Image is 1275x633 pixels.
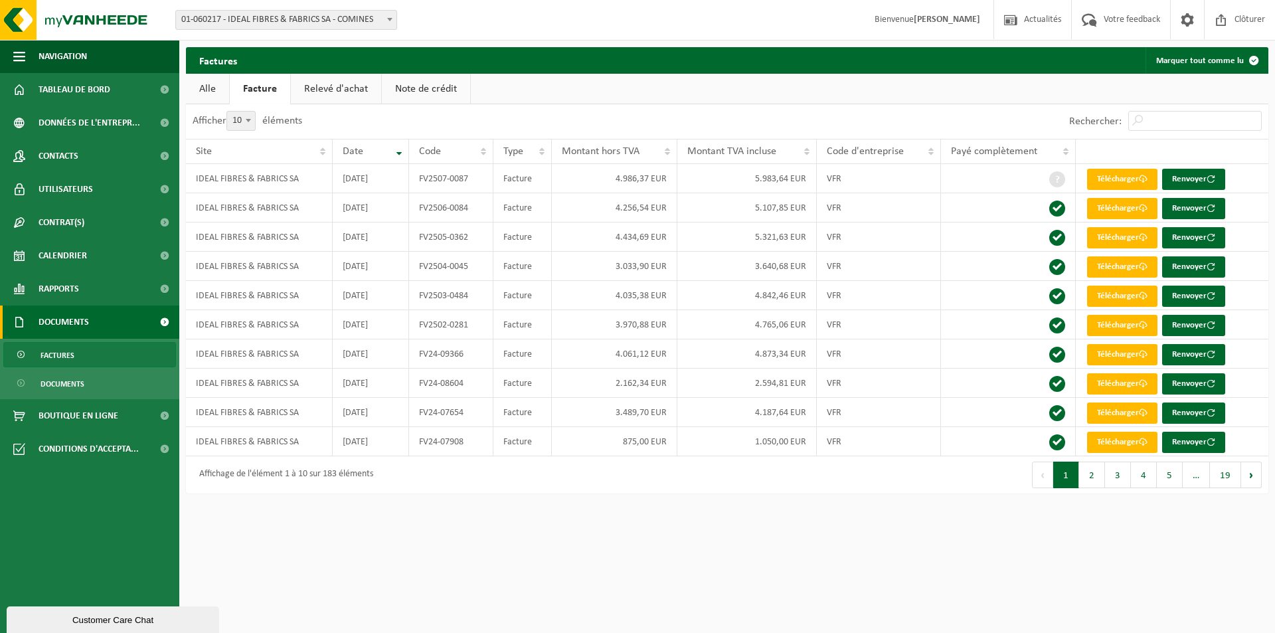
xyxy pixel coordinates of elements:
span: Code d'entreprise [827,146,904,157]
a: Documents [3,371,176,396]
td: [DATE] [333,252,409,281]
span: Calendrier [39,239,87,272]
td: 4.842,46 EUR [677,281,817,310]
td: FV2504-0045 [409,252,493,281]
td: 875,00 EUR [552,427,678,456]
td: VFR [817,398,941,427]
td: FV24-07654 [409,398,493,427]
td: VFR [817,193,941,223]
button: Renvoyer [1162,227,1225,248]
td: [DATE] [333,427,409,456]
td: Facture [493,223,552,252]
button: Renvoyer [1162,403,1225,424]
label: Rechercher: [1069,116,1122,127]
a: Télécharger [1087,227,1157,248]
button: Renvoyer [1162,315,1225,336]
a: Factures [3,342,176,367]
td: [DATE] [333,281,409,310]
a: Relevé d'achat [291,74,381,104]
span: Montant TVA incluse [687,146,776,157]
td: FV2506-0084 [409,193,493,223]
span: 01-060217 - IDEAL FIBRES & FABRICS SA - COMINES [176,11,396,29]
a: Télécharger [1087,344,1157,365]
td: [DATE] [333,339,409,369]
td: [DATE] [333,164,409,193]
button: Renvoyer [1162,344,1225,365]
td: 4.035,38 EUR [552,281,678,310]
span: Date [343,146,363,157]
a: Télécharger [1087,373,1157,395]
a: Télécharger [1087,286,1157,307]
button: 2 [1079,462,1105,488]
td: [DATE] [333,369,409,398]
button: 1 [1053,462,1079,488]
td: 4.434,69 EUR [552,223,678,252]
td: FV24-07908 [409,427,493,456]
span: Tableau de bord [39,73,110,106]
span: Contrat(s) [39,206,84,239]
td: 4.986,37 EUR [552,164,678,193]
td: Facture [493,193,552,223]
td: VFR [817,369,941,398]
span: 10 [227,112,255,130]
td: IDEAL FIBRES & FABRICS SA [186,252,333,281]
button: 4 [1131,462,1157,488]
td: FV2507-0087 [409,164,493,193]
span: Utilisateurs [39,173,93,206]
td: 4.873,34 EUR [677,339,817,369]
button: 5 [1157,462,1183,488]
button: 3 [1105,462,1131,488]
span: Payé complètement [951,146,1037,157]
td: VFR [817,223,941,252]
td: Facture [493,398,552,427]
a: Télécharger [1087,403,1157,424]
td: IDEAL FIBRES & FABRICS SA [186,223,333,252]
td: FV2502-0281 [409,310,493,339]
button: Renvoyer [1162,373,1225,395]
td: [DATE] [333,193,409,223]
a: Télécharger [1087,169,1157,190]
td: 4.765,06 EUR [677,310,817,339]
td: IDEAL FIBRES & FABRICS SA [186,339,333,369]
h2: Factures [186,47,250,73]
td: VFR [817,339,941,369]
a: Note de crédit [382,74,470,104]
td: 3.640,68 EUR [677,252,817,281]
span: Contacts [39,139,78,173]
span: Rapports [39,272,79,306]
div: Affichage de l'élément 1 à 10 sur 183 éléments [193,463,373,487]
span: Conditions d'accepta... [39,432,139,466]
td: Facture [493,427,552,456]
td: [DATE] [333,310,409,339]
span: 01-060217 - IDEAL FIBRES & FABRICS SA - COMINES [175,10,397,30]
td: Facture [493,339,552,369]
button: Marquer tout comme lu [1146,47,1267,74]
button: Next [1241,462,1262,488]
td: [DATE] [333,398,409,427]
td: 1.050,00 EUR [677,427,817,456]
td: Facture [493,281,552,310]
td: FV24-08604 [409,369,493,398]
span: … [1183,462,1210,488]
button: Renvoyer [1162,169,1225,190]
td: Facture [493,164,552,193]
iframe: chat widget [7,604,222,633]
span: Type [503,146,523,157]
td: FV24-09366 [409,339,493,369]
td: IDEAL FIBRES & FABRICS SA [186,398,333,427]
td: 4.187,64 EUR [677,398,817,427]
td: Facture [493,310,552,339]
button: Renvoyer [1162,286,1225,307]
td: VFR [817,252,941,281]
button: 19 [1210,462,1241,488]
td: FV2503-0484 [409,281,493,310]
td: IDEAL FIBRES & FABRICS SA [186,427,333,456]
td: 5.983,64 EUR [677,164,817,193]
td: Facture [493,369,552,398]
td: 4.061,12 EUR [552,339,678,369]
strong: [PERSON_NAME] [914,15,980,25]
td: IDEAL FIBRES & FABRICS SA [186,193,333,223]
span: Documents [41,371,84,397]
td: IDEAL FIBRES & FABRICS SA [186,164,333,193]
span: Données de l'entrepr... [39,106,140,139]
